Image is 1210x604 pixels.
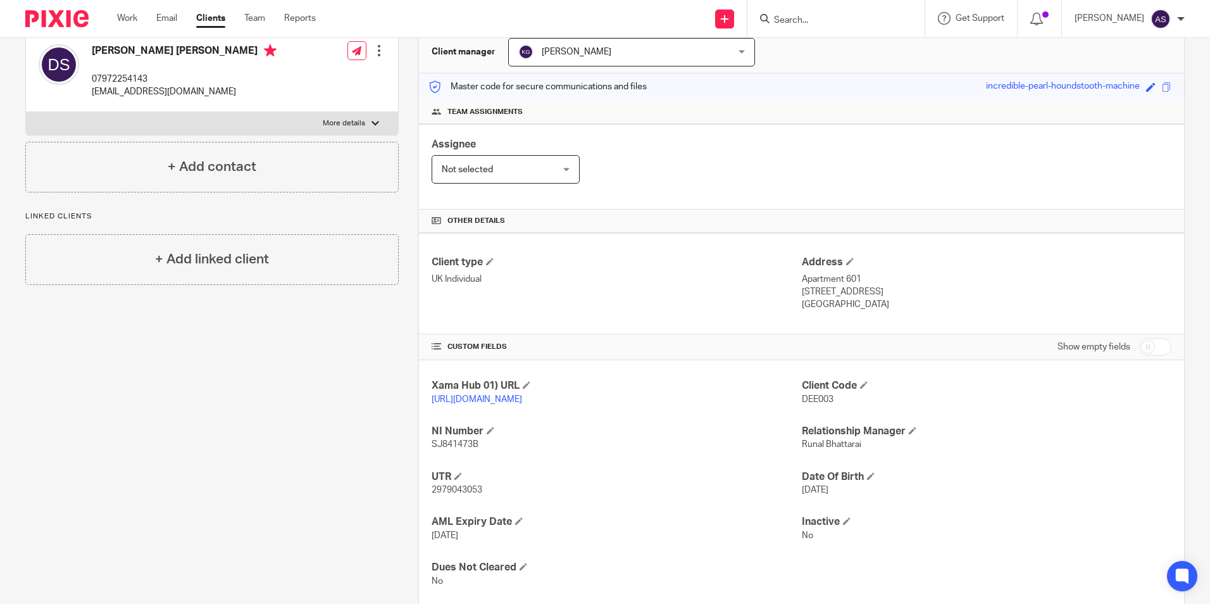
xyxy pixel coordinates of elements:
[92,73,277,85] p: 07972254143
[432,342,801,352] h4: CUSTOM FIELDS
[802,395,833,404] span: DEE003
[442,165,493,174] span: Not selected
[323,118,365,129] p: More details
[92,44,277,60] h4: [PERSON_NAME] [PERSON_NAME]
[284,12,316,25] a: Reports
[447,216,505,226] span: Other details
[802,286,1171,298] p: [STREET_ADDRESS]
[117,12,137,25] a: Work
[432,515,801,529] h4: AML Expiry Date
[432,379,801,393] h4: Xama Hub 01) URL
[432,531,458,540] span: [DATE]
[432,273,801,286] p: UK Individual
[802,273,1171,286] p: Apartment 601
[432,46,496,58] h3: Client manager
[432,470,801,484] h4: UTR
[802,515,1171,529] h4: Inactive
[264,44,277,57] i: Primary
[25,10,89,27] img: Pixie
[196,12,225,25] a: Clients
[432,425,801,438] h4: NI Number
[773,15,887,27] input: Search
[986,80,1140,94] div: incredible-pearl-houndstooth-machine
[92,85,277,98] p: [EMAIL_ADDRESS][DOMAIN_NAME]
[432,486,482,494] span: 2979043053
[802,379,1171,393] h4: Client Code
[802,531,813,540] span: No
[1075,12,1144,25] p: [PERSON_NAME]
[802,425,1171,438] h4: Relationship Manager
[518,44,533,60] img: svg%3E
[432,395,522,404] a: [URL][DOMAIN_NAME]
[168,157,256,177] h4: + Add contact
[432,440,478,449] span: SJ841473B
[802,470,1171,484] h4: Date Of Birth
[1057,341,1130,353] label: Show empty fields
[432,577,443,586] span: No
[802,486,828,494] span: [DATE]
[155,249,269,269] h4: + Add linked client
[956,14,1004,23] span: Get Support
[802,440,861,449] span: Runal Bhattarai
[156,12,177,25] a: Email
[447,107,523,117] span: Team assignments
[1151,9,1171,29] img: svg%3E
[802,298,1171,311] p: [GEOGRAPHIC_DATA]
[432,256,801,269] h4: Client type
[428,80,647,93] p: Master code for secure communications and files
[39,44,79,85] img: svg%3E
[802,256,1171,269] h4: Address
[432,561,801,574] h4: Dues Not Cleared
[432,139,476,149] span: Assignee
[25,211,399,222] p: Linked clients
[542,47,611,56] span: [PERSON_NAME]
[244,12,265,25] a: Team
